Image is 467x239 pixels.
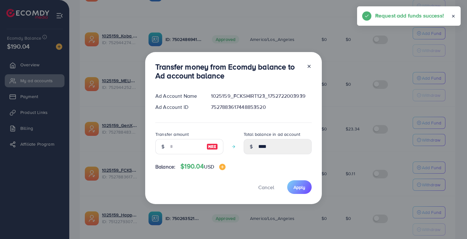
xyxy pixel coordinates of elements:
[258,184,274,191] span: Cancel
[155,131,189,137] label: Transfer amount
[244,131,300,137] label: Total balance in ad account
[206,92,317,100] div: 1025159_FCKSHIRT123_1752722003939
[204,163,214,170] span: USD
[375,11,444,20] h5: Request add funds success!
[155,163,175,170] span: Balance:
[219,164,226,170] img: image
[287,180,312,194] button: Apply
[250,180,282,194] button: Cancel
[206,143,218,150] img: image
[294,184,305,190] span: Apply
[155,62,301,81] h3: Transfer money from Ecomdy balance to Ad account balance
[150,92,206,100] div: Ad Account Name
[180,163,226,170] h4: $190.04
[440,210,462,234] iframe: Chat
[150,103,206,111] div: Ad Account ID
[206,103,317,111] div: 7527883617448853520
